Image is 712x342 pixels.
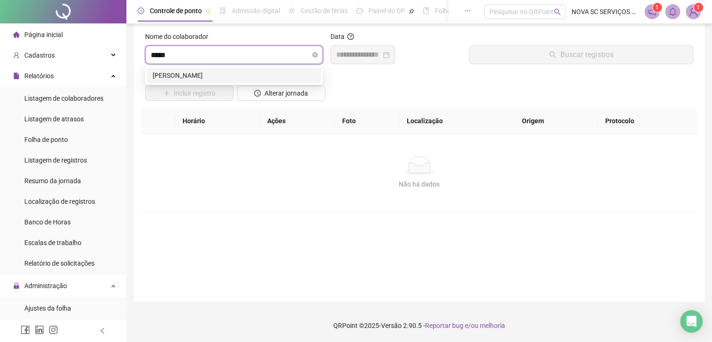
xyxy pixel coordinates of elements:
[138,7,144,14] span: clock-circle
[13,283,20,289] span: lock
[24,136,68,143] span: Folha de ponto
[13,31,20,38] span: home
[368,7,405,15] span: Painel do DP
[425,322,505,329] span: Reportar bug e/ou melhoria
[24,198,95,205] span: Localização de registros
[330,33,345,40] span: Data
[335,108,399,134] th: Foto
[288,7,295,14] span: sun
[24,52,55,59] span: Cadastros
[686,5,700,19] img: 30038
[347,33,354,40] span: question-circle
[409,8,414,14] span: pushpin
[24,31,63,38] span: Página inicial
[99,327,106,334] span: left
[668,7,677,16] span: bell
[24,115,84,123] span: Listagem de atrasos
[145,86,234,101] button: Incluir registro
[126,309,712,342] footer: QRPoint © 2025 - 2.90.5 -
[554,8,561,15] span: search
[232,7,280,15] span: Admissão digital
[24,239,81,246] span: Escalas de trabalho
[24,95,103,102] span: Listagem de colaboradores
[49,325,58,335] span: instagram
[237,90,326,98] a: Alterar jornada
[24,72,54,80] span: Relatórios
[653,3,662,12] sup: 1
[24,282,67,290] span: Administração
[145,31,214,42] label: Nome do colaborador
[469,45,693,64] button: Buscar registros
[35,325,44,335] span: linkedin
[153,179,686,189] div: Não há dados
[356,7,363,14] span: dashboard
[13,52,20,59] span: user-add
[13,73,20,79] span: file
[254,90,261,97] span: clock-circle
[24,305,71,312] span: Ajustes da folha
[153,70,316,81] div: [PERSON_NAME]
[381,322,402,329] span: Versão
[435,7,495,15] span: Folha de pagamento
[655,4,659,11] span: 1
[237,86,326,101] button: Alterar jornada
[464,7,471,14] span: ellipsis
[24,218,71,226] span: Banco de Horas
[150,7,202,15] span: Controle de ponto
[260,108,335,134] th: Ações
[24,156,87,164] span: Listagem de registros
[147,68,321,83] div: EDIVALDO BONFIM FAVACHO
[572,7,639,17] span: NOVA SC SERVIÇOS TECNICOS EIRELI
[697,4,700,11] span: 1
[264,88,308,98] span: Alterar jornada
[598,108,697,134] th: Protocolo
[175,108,260,134] th: Horário
[423,7,429,14] span: book
[21,325,30,335] span: facebook
[514,108,598,134] th: Origem
[399,108,514,134] th: Localização
[24,260,95,267] span: Relatório de solicitações
[648,7,656,16] span: notification
[206,8,211,14] span: pushpin
[24,177,81,185] span: Resumo da jornada
[312,52,318,58] span: close-circle
[694,3,703,12] sup: Atualize o seu contato no menu Meus Dados
[220,7,226,14] span: file-done
[680,310,703,333] div: Open Intercom Messenger
[301,7,348,15] span: Gestão de férias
